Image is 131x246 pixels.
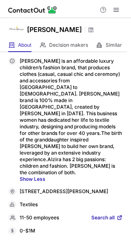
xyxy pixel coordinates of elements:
p: 11-50 employees [20,214,59,222]
p: [PERSON_NAME] is an affordable luxury children’s fashion brand, that produces clothes (casual, ca... [20,58,123,182]
span: Similar [106,42,122,48]
span: About [18,42,32,48]
a: Show Less [20,176,123,182]
div: [STREET_ADDRESS][PERSON_NAME] [20,188,123,196]
span: Decision makers [49,42,88,48]
div: 0-$1M [20,228,123,235]
a: Search all [91,214,123,222]
span: Search all [91,214,115,222]
img: ContactOut v5.3.10 [8,5,57,15]
img: 226f37bfb976cf5e240f52a903358c2b [8,20,25,36]
div: Textiles [20,201,123,209]
h1: [PERSON_NAME] [27,25,82,34]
